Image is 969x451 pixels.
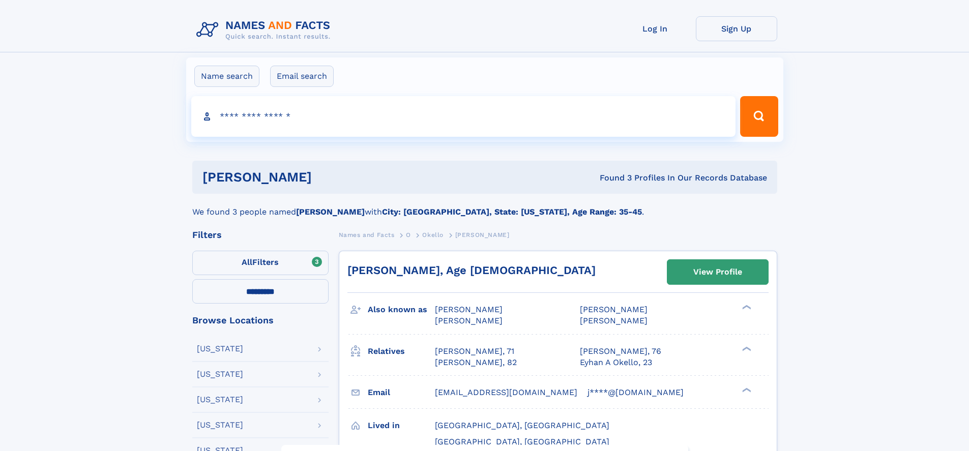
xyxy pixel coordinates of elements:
[422,231,444,238] span: Okello
[435,346,514,357] a: [PERSON_NAME], 71
[197,370,243,378] div: [US_STATE]
[192,316,329,325] div: Browse Locations
[368,384,435,401] h3: Email
[197,396,243,404] div: [US_STATE]
[740,304,752,311] div: ❯
[406,231,411,238] span: O
[270,66,334,87] label: Email search
[456,172,767,184] div: Found 3 Profiles In Our Records Database
[339,228,395,241] a: Names and Facts
[580,357,652,368] a: Eyhan A Okello, 23
[740,96,778,137] button: Search Button
[197,345,243,353] div: [US_STATE]
[242,257,252,267] span: All
[368,417,435,434] h3: Lived in
[192,251,329,275] label: Filters
[435,420,609,430] span: [GEOGRAPHIC_DATA], [GEOGRAPHIC_DATA]
[192,194,777,218] div: We found 3 people named with .
[580,346,661,357] a: [PERSON_NAME], 76
[580,305,648,314] span: [PERSON_NAME]
[368,343,435,360] h3: Relatives
[422,228,444,241] a: Okello
[202,171,456,184] h1: [PERSON_NAME]
[296,207,365,217] b: [PERSON_NAME]
[197,421,243,429] div: [US_STATE]
[347,264,596,277] a: [PERSON_NAME], Age [DEMOGRAPHIC_DATA]
[435,305,503,314] span: [PERSON_NAME]
[368,301,435,318] h3: Also known as
[667,260,768,284] a: View Profile
[435,437,609,446] span: [GEOGRAPHIC_DATA], [GEOGRAPHIC_DATA]
[382,207,642,217] b: City: [GEOGRAPHIC_DATA], State: [US_STATE], Age Range: 35-45
[455,231,510,238] span: [PERSON_NAME]
[614,16,696,41] a: Log In
[435,316,503,325] span: [PERSON_NAME]
[194,66,259,87] label: Name search
[740,345,752,352] div: ❯
[740,386,752,393] div: ❯
[580,316,648,325] span: [PERSON_NAME]
[435,387,577,397] span: [EMAIL_ADDRESS][DOMAIN_NAME]
[192,16,339,44] img: Logo Names and Facts
[435,357,517,368] a: [PERSON_NAME], 82
[693,260,742,284] div: View Profile
[406,228,411,241] a: O
[191,96,736,137] input: search input
[192,230,329,239] div: Filters
[696,16,777,41] a: Sign Up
